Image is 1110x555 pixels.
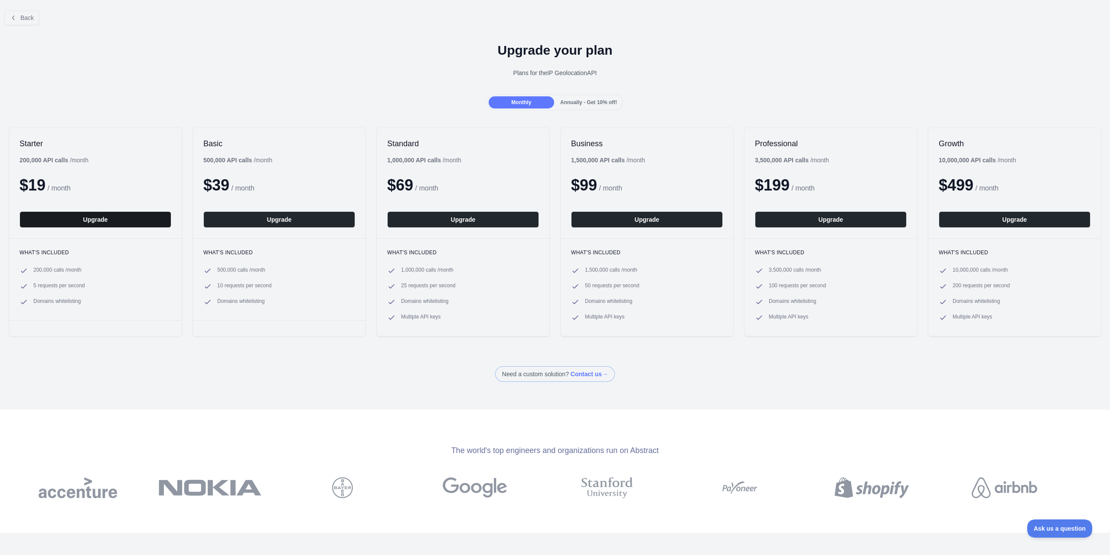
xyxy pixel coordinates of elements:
[571,176,597,194] span: $ 99
[571,156,645,164] div: / month
[755,157,809,164] b: 3,500,000 API calls
[755,138,907,149] h2: Professional
[755,156,829,164] div: / month
[755,176,790,194] span: $ 199
[571,157,625,164] b: 1,500,000 API calls
[387,138,539,149] h2: Standard
[1027,519,1093,538] iframe: Toggle Customer Support
[571,138,723,149] h2: Business
[387,156,461,164] div: / month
